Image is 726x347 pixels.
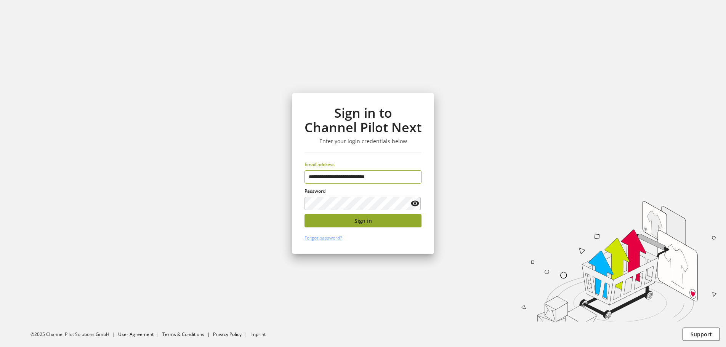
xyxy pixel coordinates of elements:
[250,331,266,337] a: Imprint
[305,106,421,135] h1: Sign in to Channel Pilot Next
[305,214,421,227] button: Sign in
[162,331,204,337] a: Terms & Conditions
[354,217,372,225] span: Sign in
[213,331,242,337] a: Privacy Policy
[683,328,720,341] button: Support
[118,331,154,337] a: User Agreement
[305,188,325,194] span: Password
[691,330,712,338] span: Support
[305,138,421,145] h3: Enter your login credentials below
[305,161,335,168] span: Email address
[305,235,342,241] a: Forgot password?
[30,331,118,338] li: ©2025 Channel Pilot Solutions GmbH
